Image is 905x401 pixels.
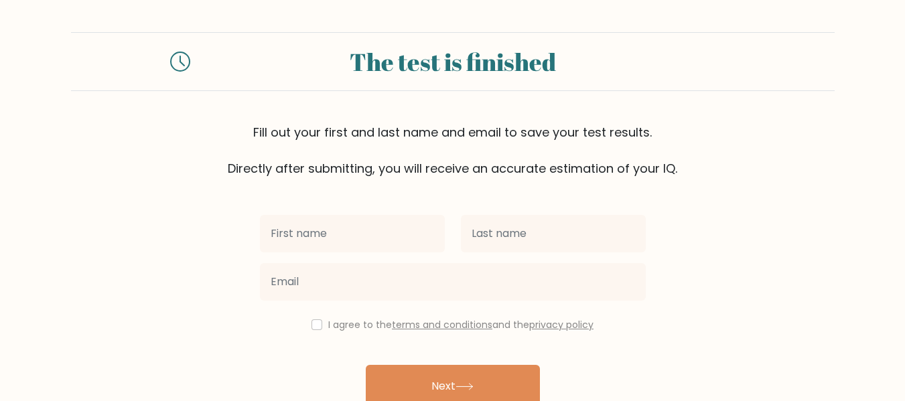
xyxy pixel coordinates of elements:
[461,215,646,252] input: Last name
[71,123,835,177] div: Fill out your first and last name and email to save your test results. Directly after submitting,...
[328,318,594,331] label: I agree to the and the
[529,318,594,331] a: privacy policy
[260,215,445,252] input: First name
[260,263,646,301] input: Email
[392,318,492,331] a: terms and conditions
[206,44,699,80] div: The test is finished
